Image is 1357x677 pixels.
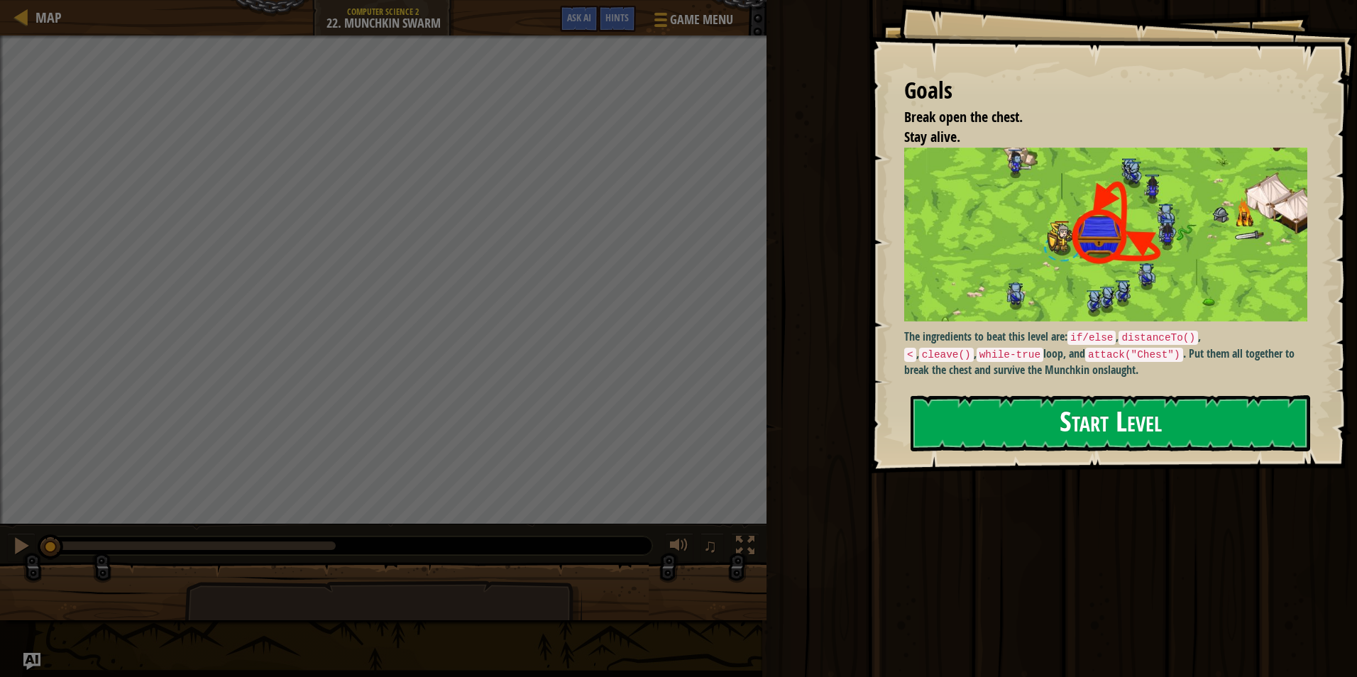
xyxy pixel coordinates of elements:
a: Map [28,8,62,27]
span: Game Menu [670,11,733,29]
button: Ask AI [23,653,40,670]
code: if/else [1067,331,1116,345]
button: Ctrl + P: Pause [7,533,35,562]
button: Adjust volume [665,533,693,562]
button: Ask AI [560,6,598,32]
span: ♫ [703,535,718,556]
code: cleave() [919,348,974,362]
code: attack("Chest") [1085,348,1183,362]
button: ♫ [701,533,725,562]
code: < [904,348,916,362]
p: The ingredients to beat this level are: , , , , loop, and . Put them all together to break the ch... [904,329,1318,378]
span: Break open the chest. [904,107,1023,126]
img: Munchkin swarm [904,148,1318,321]
button: Game Menu [643,6,742,39]
span: Ask AI [567,11,591,24]
code: distanceTo() [1119,331,1198,345]
div: Goals [904,75,1307,107]
button: Start Level [911,395,1310,451]
button: Toggle fullscreen [731,533,759,562]
span: Map [35,8,62,27]
span: Stay alive. [904,127,960,146]
li: Break open the chest. [886,107,1304,128]
li: Stay alive. [886,127,1304,148]
code: while-true [977,348,1043,362]
span: Hints [605,11,629,24]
